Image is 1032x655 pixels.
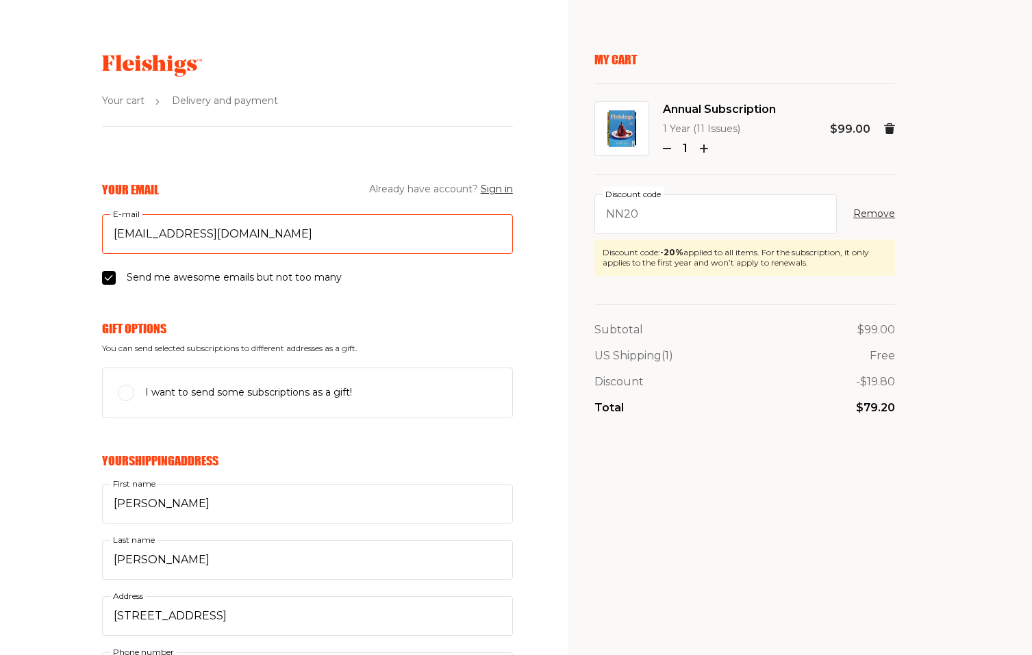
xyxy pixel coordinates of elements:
[102,596,513,636] input: Address
[102,214,513,254] input: E-mail
[857,321,895,339] p: $99.00
[856,373,895,391] p: - $19.80
[663,101,776,118] span: Annual Subscription
[594,321,643,339] p: Subtotal
[102,93,144,110] span: Your cart
[110,589,146,604] label: Address
[594,194,837,234] input: Discount code
[830,120,870,138] p: $99.00
[102,271,116,285] input: Send me awesome emails but not too many
[110,207,142,222] label: E-mail
[870,347,895,365] p: Free
[594,347,673,365] p: US Shipping (1)
[102,321,513,336] h6: Gift Options
[607,110,636,147] img: Annual Subscription Image
[110,532,158,548] label: Last name
[677,140,694,157] p: 1
[118,385,134,401] input: I want to send some subscriptions as a gift!
[603,248,887,268] div: Discount code: applied to all items. For the subscription, it only applies to the first year and ...
[369,181,513,198] span: Already have account?
[603,187,664,202] label: Discount code
[127,270,342,286] span: Send me awesome emails but not too many
[660,247,683,257] span: - 20 %
[102,484,513,524] input: First name
[102,540,513,580] input: Last name
[594,52,895,67] p: My Cart
[594,373,644,391] p: Discount
[853,206,895,222] button: Remove
[594,399,624,417] p: Total
[102,344,513,353] span: You can send selected subscriptions to different addresses as a gift.
[856,399,895,417] p: $79.20
[102,453,513,468] h6: Your Shipping Address
[663,121,776,138] p: 1 Year (11 Issues)
[145,385,352,401] span: I want to send some subscriptions as a gift!
[102,182,159,197] h6: Your Email
[110,476,158,491] label: First name
[481,181,513,198] button: Sign in
[172,93,278,110] span: Delivery and payment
